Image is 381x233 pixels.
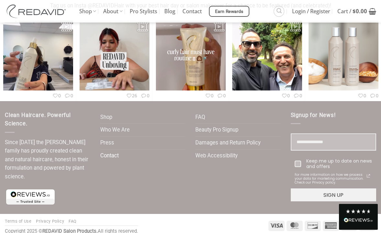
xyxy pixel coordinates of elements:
a: Terms of Use [5,219,32,224]
span: 0 [281,92,290,99]
a: Web Accessibility [195,150,238,162]
a: Search [274,6,284,16]
img: REDAVID Salon Products | United States [5,5,70,18]
span: 0 [357,92,366,99]
div: Payment icons [267,220,376,231]
span: 0 [64,92,73,99]
a: Earn Rewards [209,6,249,17]
div: Keep me up to date on news and offers [306,158,373,169]
a: Who We Are [100,124,130,136]
span: 0 [52,92,61,99]
span: 0 [217,92,226,99]
img: reviews-trust-logo-1.png [5,188,56,206]
span: 26 [126,92,137,99]
a: Shop [100,111,112,124]
: 260 [76,17,153,101]
a: Damages and Return Policy [195,137,261,149]
img: REVIEWS.io [344,218,373,222]
div: Read All Reviews [344,217,373,225]
: 00 [153,17,229,101]
div: 4.9 Stars [345,209,371,214]
a: Privacy Policy [36,219,64,224]
bdi: 0.00 [353,7,367,15]
p: Since [DATE] the [PERSON_NAME] family has proudly created clean and natural haircare, honest in t... [5,138,91,181]
span: 0 [369,92,378,99]
span: For more information on how we process your data for marketing communication. Check our Privacy p... [295,173,365,185]
span: Login / Register [292,3,330,19]
span: 0 [140,92,149,99]
input: Email field [291,133,376,151]
span: Clean Haircare. Powerful Science. [5,112,71,127]
span: Signup for News! [291,112,336,118]
span: Earn Rewards [215,8,244,15]
a: Read our Privacy Policy [365,172,372,180]
span: Cart / [337,3,367,19]
a: Contact [100,150,119,162]
a: FAQ [195,111,205,124]
div: Read All Reviews [339,204,378,230]
button: SIGN UP [291,188,376,201]
: 00 [229,17,305,101]
span: 0 [293,92,302,99]
svg: link icon [365,172,372,180]
span: $ [353,7,356,15]
img: thumbnail_3723109070807314965.jpg [309,12,378,99]
a: FAQ [69,219,77,224]
span: 0 [205,92,214,99]
a: Beauty Pro Signup [195,124,238,136]
a: Press [100,137,114,149]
